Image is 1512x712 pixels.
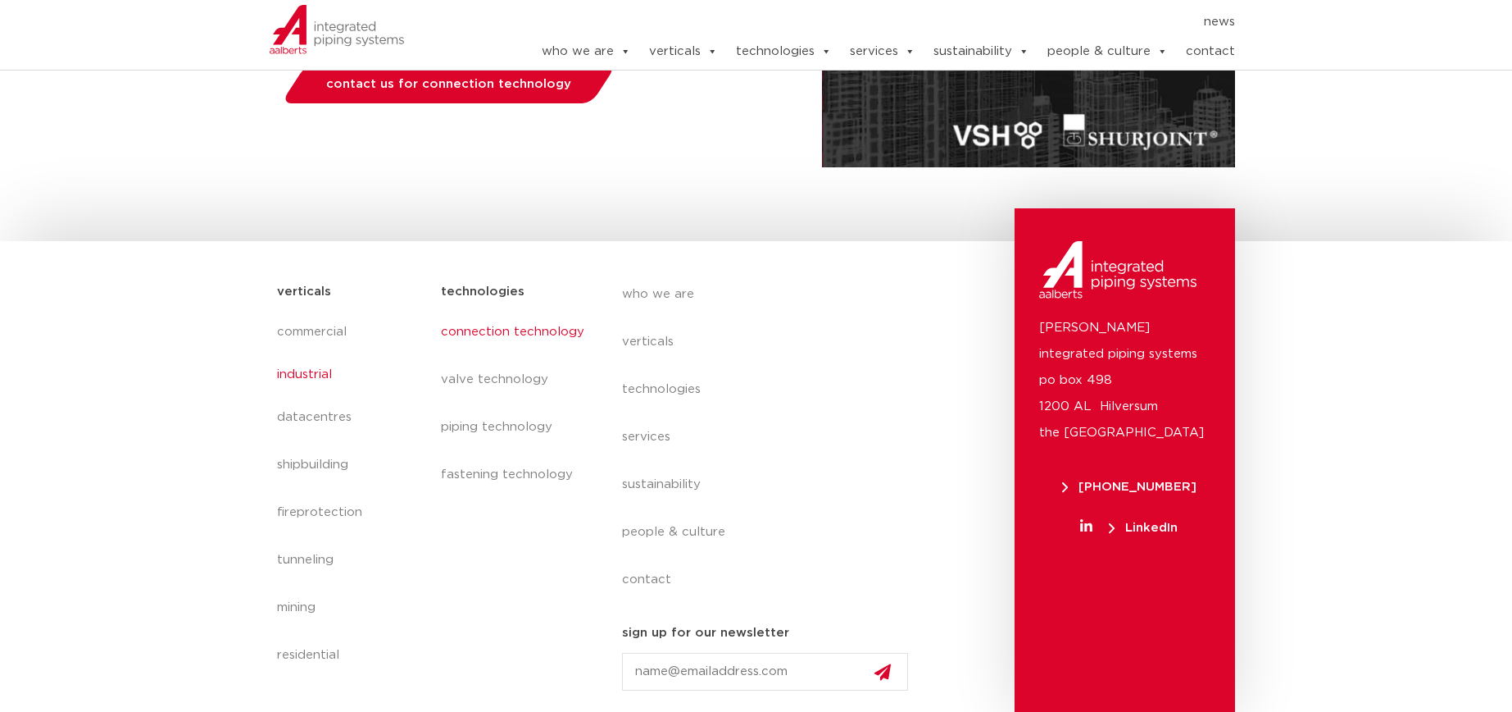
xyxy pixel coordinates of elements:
[622,620,789,646] h5: sign up for our newsletter
[622,366,922,413] a: technologies
[277,489,425,536] a: fireprotection
[1109,522,1178,534] span: LinkedIn
[277,394,425,441] a: datacentres
[622,509,922,556] a: people & culture
[277,536,425,584] a: tunneling
[1204,9,1235,35] a: news
[622,413,922,461] a: services
[277,584,425,632] a: mining
[1039,481,1219,493] a: [PHONE_NUMBER]
[277,308,425,679] nav: Menu
[622,271,922,318] a: who we are
[441,451,588,499] a: fastening technology
[277,441,425,489] a: shipbuilding
[441,404,588,451] a: piping technology
[441,308,588,356] a: connection technology
[622,653,909,691] input: name@emailaddress.com
[874,664,891,681] img: send.svg
[326,78,571,90] span: contact us for connection technology
[622,556,922,604] a: contact
[277,279,331,305] h5: verticals
[280,65,616,103] a: contact us for connection technology
[736,35,832,68] a: technologies
[622,271,922,604] nav: Menu
[1062,481,1196,493] span: [PHONE_NUMBER]
[277,356,425,394] a: industrial
[492,9,1236,35] nav: Menu
[1039,522,1219,534] a: LinkedIn
[1047,35,1168,68] a: people & culture
[441,279,524,305] h5: technologies
[542,35,631,68] a: who we are
[277,632,425,679] a: residential
[649,35,718,68] a: verticals
[277,308,425,356] a: commercial
[1186,35,1235,68] a: contact
[622,461,922,509] a: sustainability
[441,356,588,404] a: valve technology
[1039,315,1210,446] p: [PERSON_NAME] integrated piping systems po box 498 1200 AL Hilversum the [GEOGRAPHIC_DATA]
[850,35,915,68] a: services
[622,318,922,366] a: verticals
[441,308,588,499] nav: Menu
[933,35,1029,68] a: sustainability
